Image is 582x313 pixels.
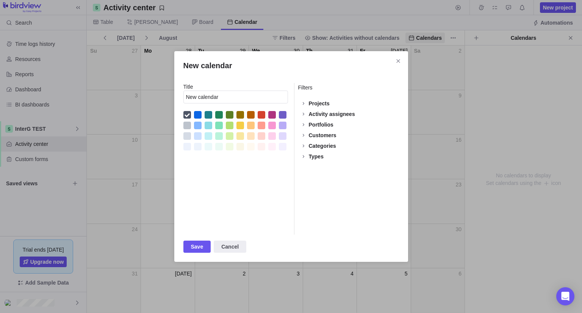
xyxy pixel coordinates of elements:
[309,110,355,118] div: Activity assignees
[309,142,336,150] div: Categories
[309,131,336,139] div: Customers
[183,60,399,71] h2: New calendar
[183,83,288,103] label: Title
[298,84,412,91] span: Filters
[309,153,324,160] div: Types
[183,91,288,103] input: Title
[221,242,239,251] span: Cancel
[309,121,333,128] div: Portfolios
[191,242,203,251] span: Save
[183,241,211,253] span: Save
[174,51,408,262] div: New calendar
[393,56,404,66] span: Close
[556,287,574,305] div: Open Intercom Messenger
[214,241,246,253] span: Cancel
[309,100,330,107] div: Projects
